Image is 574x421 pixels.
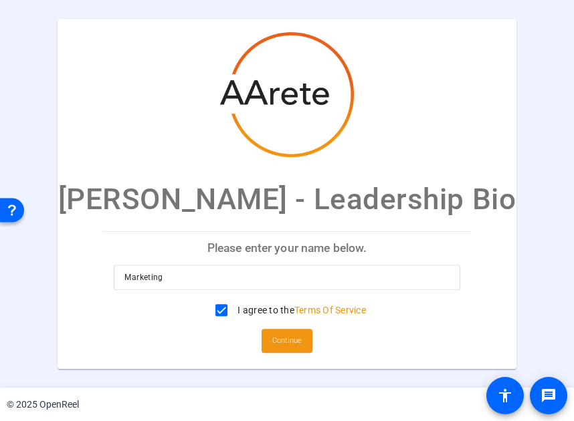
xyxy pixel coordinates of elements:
[58,177,516,221] p: [PERSON_NAME] - Leadership Bio
[220,32,354,157] img: company-logo
[7,398,79,412] div: © 2025 OpenReel
[541,388,557,404] mat-icon: message
[294,305,366,315] a: Terms Of Service
[272,331,302,351] span: Continue
[497,388,513,404] mat-icon: accessibility
[235,303,366,317] label: I agree to the
[103,232,470,264] p: Please enter your name below.
[262,329,312,353] button: Continue
[124,269,449,285] input: Enter your name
